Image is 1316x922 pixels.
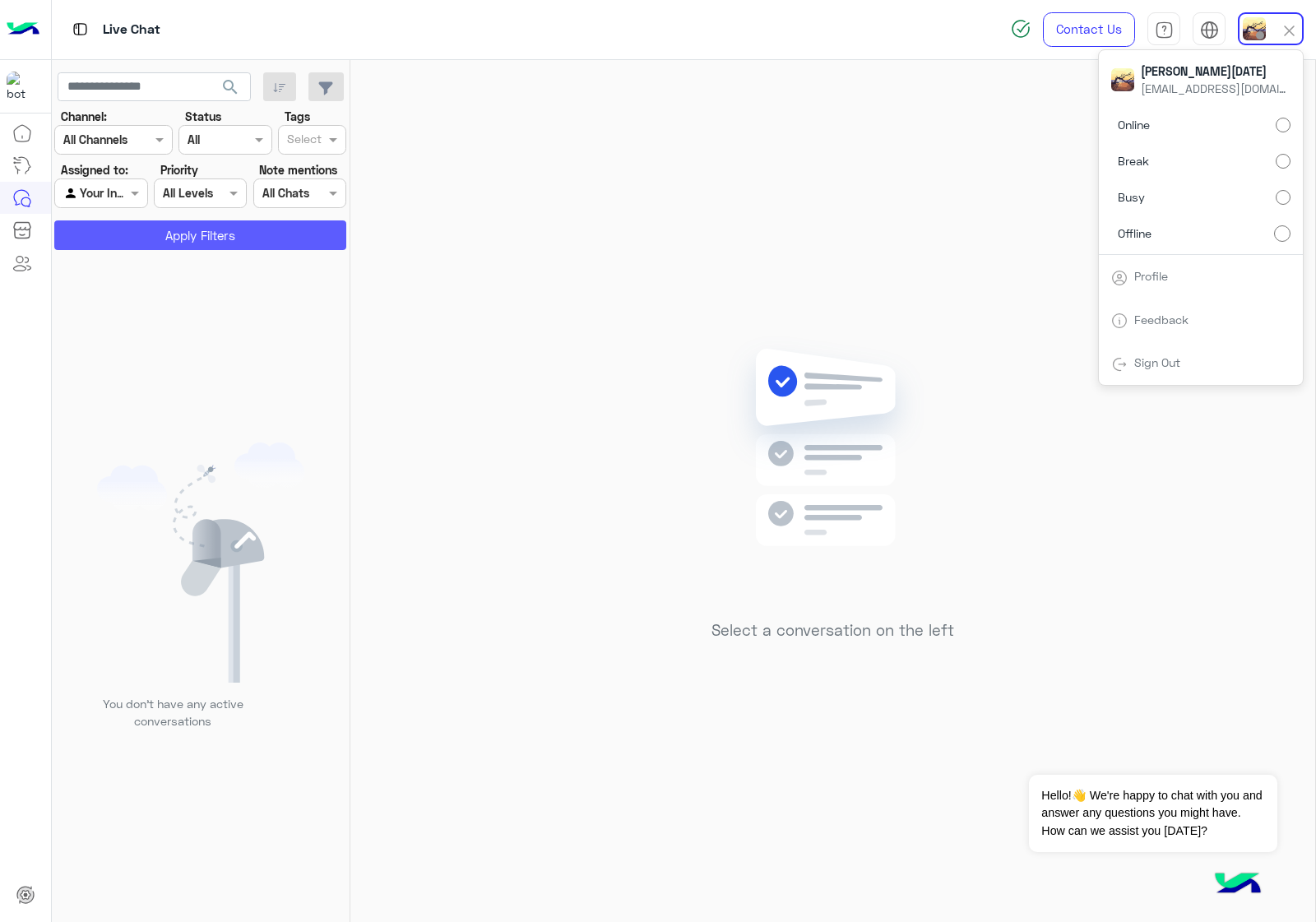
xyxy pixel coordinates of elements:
span: Offline [1118,225,1151,242]
label: Tags [285,108,310,125]
span: [EMAIL_ADDRESS][DOMAIN_NAME] [1141,80,1289,97]
a: Sign Out [1134,355,1180,369]
img: hulul-logo.png [1209,856,1267,914]
input: Busy [1276,190,1291,205]
label: Status [185,108,221,125]
img: tab [70,19,90,39]
label: Assigned to: [61,161,128,178]
input: Offline [1274,225,1291,242]
img: userImage [1111,68,1134,91]
span: Break [1118,152,1149,169]
button: search [211,72,251,108]
img: userImage [1243,17,1266,40]
img: no messages [714,336,952,609]
input: Break [1276,154,1291,169]
a: Profile [1134,269,1168,283]
img: close [1280,21,1299,40]
input: Online [1276,118,1291,132]
p: You don’t have any active conversations [90,695,256,730]
img: 713415422032625 [7,72,36,101]
a: tab [1147,12,1180,47]
img: empty users [97,442,304,683]
label: Note mentions [259,161,337,178]
span: search [220,77,240,97]
img: Logo [7,12,39,47]
span: Hello!👋 We're happy to chat with you and answer any questions you might have. How can we assist y... [1029,775,1277,852]
span: Busy [1118,188,1145,206]
a: Feedback [1134,313,1189,327]
img: tab [1155,21,1174,39]
img: tab [1111,356,1128,373]
a: Contact Us [1043,12,1135,47]
img: tab [1111,313,1128,329]
img: tab [1200,21,1219,39]
button: Apply Filters [54,220,346,250]
img: tab [1111,270,1128,286]
h5: Select a conversation on the left [711,621,954,640]
span: [PERSON_NAME][DATE] [1141,63,1289,80]
label: Priority [160,161,198,178]
img: spinner [1011,19,1031,39]
label: Channel: [61,108,107,125]
div: Select [285,130,322,151]
p: Live Chat [103,19,160,41]
span: Online [1118,116,1150,133]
